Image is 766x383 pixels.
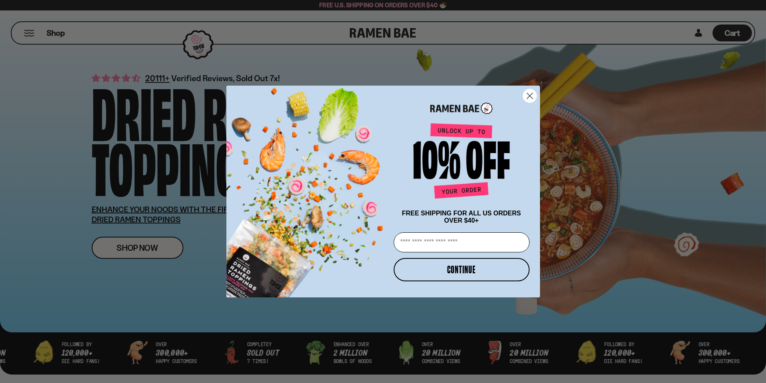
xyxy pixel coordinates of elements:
span: FREE SHIPPING FOR ALL US ORDERS OVER $40+ [402,210,521,224]
img: Unlock up to 10% off [411,123,512,202]
button: CONTINUE [394,258,530,281]
img: ce7035ce-2e49-461c-ae4b-8ade7372f32c.png [226,79,390,297]
button: Close dialog [523,89,537,103]
img: Ramen Bae Logo [430,102,493,115]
